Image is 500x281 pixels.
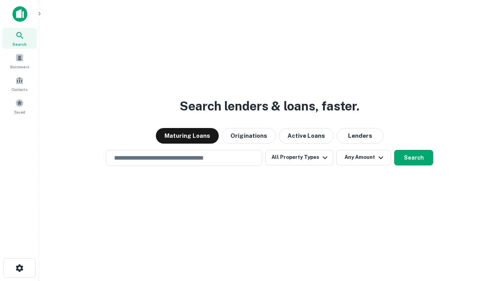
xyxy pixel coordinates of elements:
[12,86,27,92] span: Contacts
[2,73,37,94] a: Contacts
[2,96,37,117] a: Saved
[14,109,25,115] span: Saved
[222,128,276,144] button: Originations
[279,128,334,144] button: Active Loans
[2,50,37,71] a: Borrowers
[10,64,29,70] span: Borrowers
[156,128,219,144] button: Maturing Loans
[336,150,391,165] button: Any Amount
[12,41,27,47] span: Search
[180,97,359,116] h3: Search lenders & loans, faster.
[394,150,433,165] button: Search
[337,128,384,144] button: Lenders
[12,6,27,22] img: capitalize-icon.png
[461,219,500,256] iframe: Chat Widget
[265,150,333,165] button: All Property Types
[2,28,37,49] a: Search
